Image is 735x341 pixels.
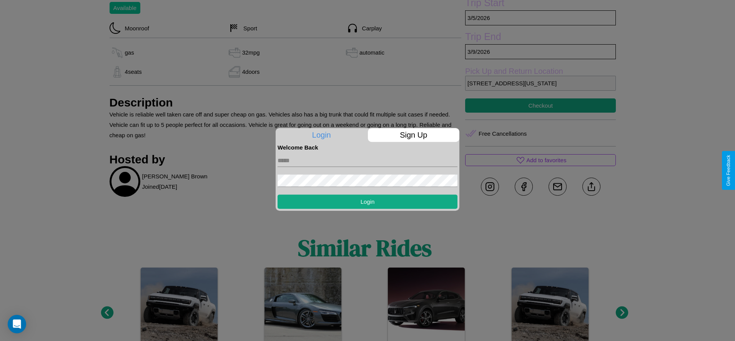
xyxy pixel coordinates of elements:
[726,155,731,186] div: Give Feedback
[278,144,457,151] h4: Welcome Back
[8,315,26,333] div: Open Intercom Messenger
[276,128,367,142] p: Login
[368,128,460,142] p: Sign Up
[278,195,457,209] button: Login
